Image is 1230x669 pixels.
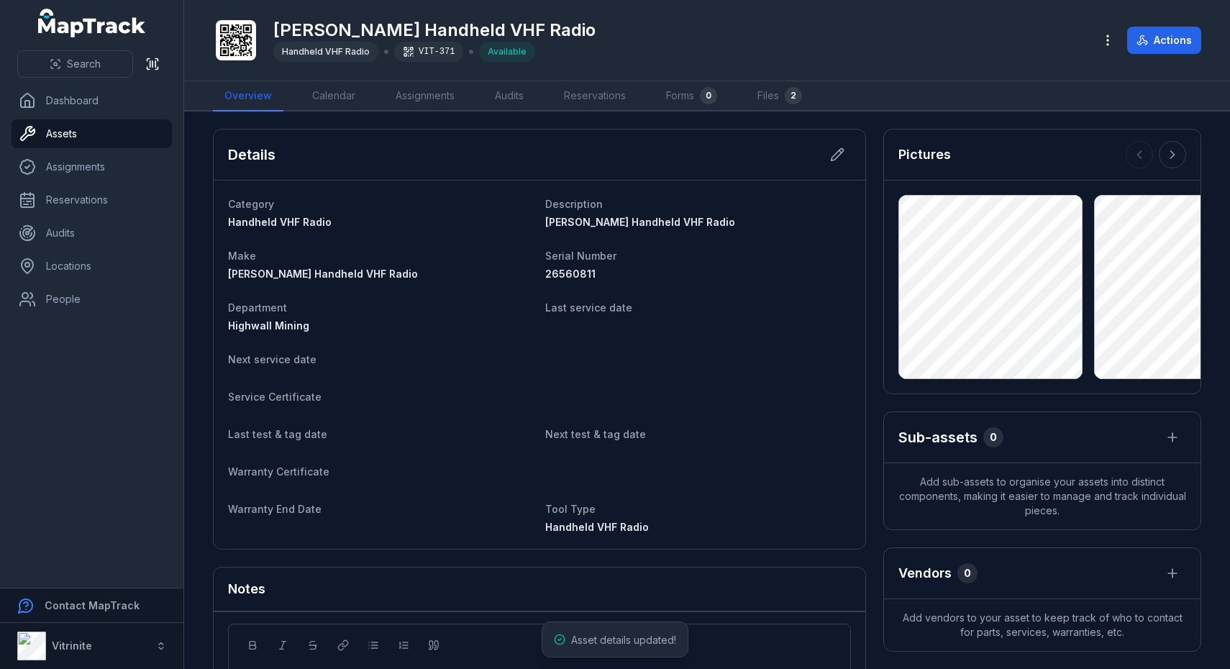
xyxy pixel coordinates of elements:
[12,219,172,247] a: Audits
[545,198,603,210] span: Description
[12,252,172,281] a: Locations
[898,145,951,165] h3: Pictures
[213,81,283,111] a: Overview
[746,81,814,111] a: Files2
[67,57,101,71] span: Search
[12,285,172,314] a: People
[228,250,256,262] span: Make
[384,81,466,111] a: Assignments
[785,87,802,104] div: 2
[228,579,265,599] h3: Notes
[228,353,316,365] span: Next service date
[12,119,172,148] a: Assets
[228,268,418,280] span: [PERSON_NAME] Handheld VHF Radio
[545,216,735,228] span: [PERSON_NAME] Handheld VHF Radio
[545,250,616,262] span: Serial Number
[957,563,978,583] div: 0
[545,428,646,440] span: Next test & tag date
[898,427,978,447] h2: Sub-assets
[12,153,172,181] a: Assignments
[898,563,952,583] h3: Vendors
[700,87,717,104] div: 0
[884,599,1201,651] span: Add vendors to your asset to keep track of who to contact for parts, services, warranties, etc.
[52,640,92,652] strong: Vitrinite
[301,81,367,111] a: Calendar
[545,503,596,515] span: Tool Type
[479,42,535,62] div: Available
[394,42,463,62] div: VIT-371
[983,427,1003,447] div: 0
[545,268,596,280] span: 26560811
[17,50,133,78] button: Search
[273,19,596,42] h1: [PERSON_NAME] Handheld VHF Radio
[12,86,172,115] a: Dashboard
[228,145,275,165] h2: Details
[38,9,146,37] a: MapTrack
[12,186,172,214] a: Reservations
[45,599,140,611] strong: Contact MapTrack
[1127,27,1201,54] button: Actions
[552,81,637,111] a: Reservations
[228,216,332,228] span: Handheld VHF Radio
[571,634,676,646] span: Asset details updated!
[228,391,322,403] span: Service Certificate
[282,46,370,57] span: Handheld VHF Radio
[228,198,274,210] span: Category
[228,465,329,478] span: Warranty Certificate
[545,301,632,314] span: Last service date
[228,428,327,440] span: Last test & tag date
[228,319,309,332] span: Highwall Mining
[228,301,287,314] span: Department
[655,81,729,111] a: Forms0
[545,521,649,533] span: Handheld VHF Radio
[483,81,535,111] a: Audits
[884,463,1201,529] span: Add sub-assets to organise your assets into distinct components, making it easier to manage and t...
[228,503,322,515] span: Warranty End Date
